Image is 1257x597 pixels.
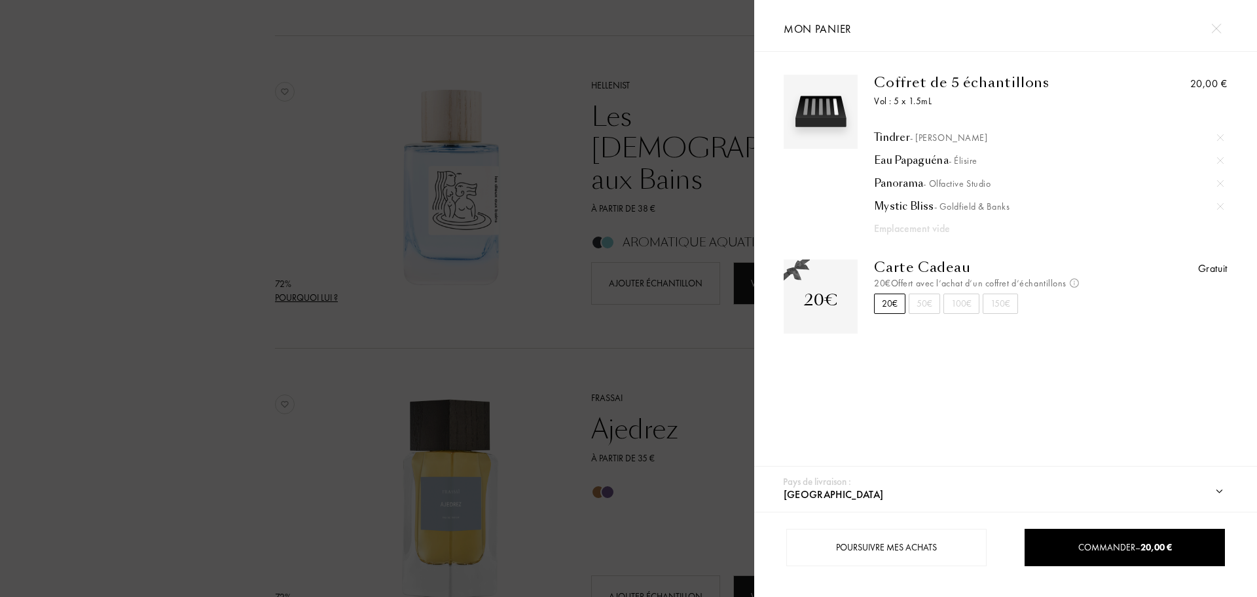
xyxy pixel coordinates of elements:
[874,154,1224,167] a: Eau Papaguéna- Élisire
[804,288,838,312] div: 20€
[949,155,977,166] span: - Élisire
[783,474,851,490] div: Pays de livraison :
[874,177,1224,190] a: Panorama- Olfactive Studio
[874,94,1117,108] div: Vol : 5 x 1.5mL
[1217,203,1224,210] img: cross.svg
[874,294,905,314] div: 20€
[786,529,987,566] div: Poursuivre mes achats
[874,75,1117,90] div: Coffret de 5 échantillons
[784,260,810,282] img: gift_n.png
[874,200,1224,213] a: Mystic Bliss- Goldfield & Banks
[1198,261,1228,277] div: Gratuit
[874,131,1224,144] div: Tindrer
[874,177,1224,190] div: Panorama
[874,131,1224,144] a: Tindrer- [PERSON_NAME]
[923,178,991,189] span: - Olfactive Studio
[1140,541,1172,553] span: 20,00 €
[909,294,940,314] div: 50€
[787,78,854,145] img: box_4.svg
[1025,541,1224,554] div: Commander –
[943,294,979,314] div: 100€
[983,294,1018,314] div: 150€
[874,200,1224,213] div: Mystic Bliss
[1217,134,1224,141] img: cross.svg
[910,132,987,144] span: - [PERSON_NAME]
[874,154,1224,167] div: Eau Papaguéna
[874,221,1190,237] div: Emplacement vide
[874,277,1117,290] div: 20€ Offert avec l’achat d’un coffret d’échantillons
[874,260,1117,275] div: Carte Cadeau
[1190,76,1228,92] div: 20,00 €
[784,22,852,36] span: Mon panier
[934,201,1010,212] span: - Goldfield & Banks
[1211,24,1221,33] img: cross.svg
[1217,157,1224,164] img: cross.svg
[1070,279,1079,288] img: info_voucher.png
[1217,180,1224,187] img: cross.svg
